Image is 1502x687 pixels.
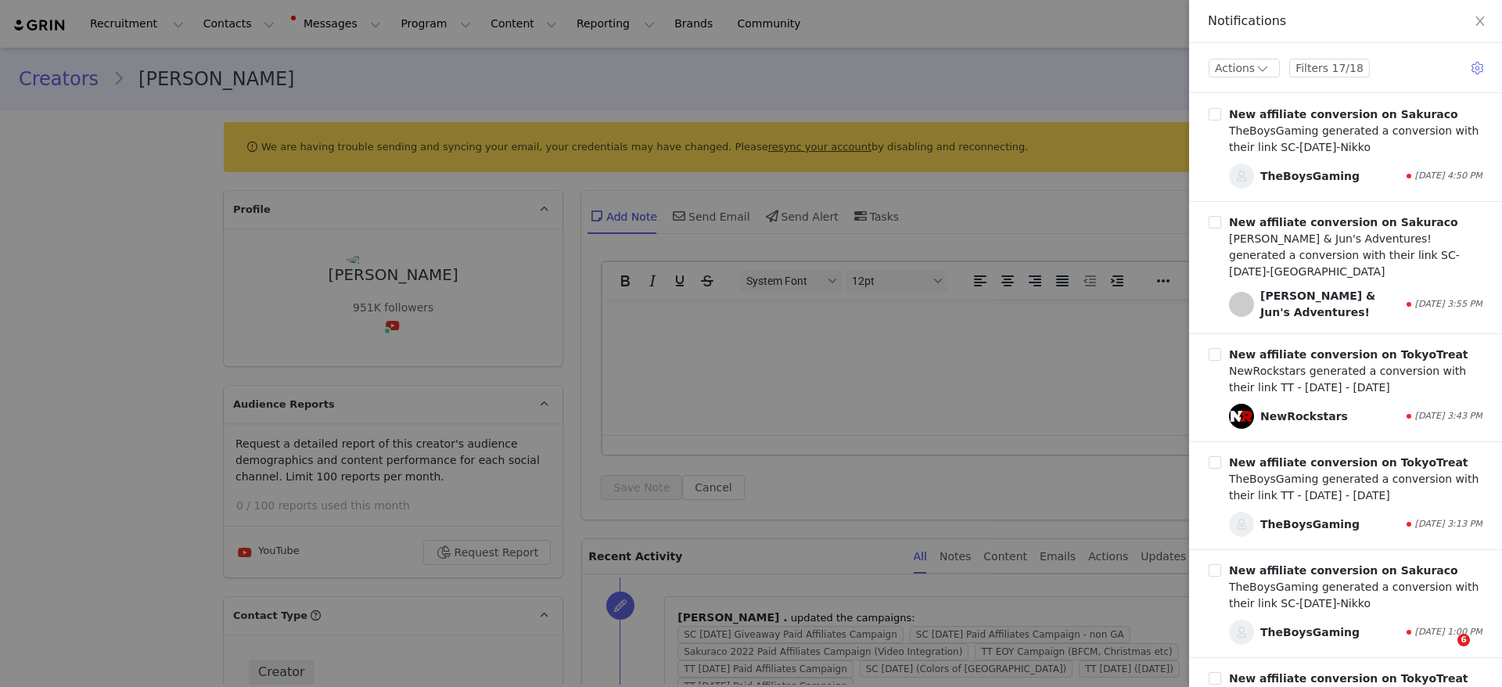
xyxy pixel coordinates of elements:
span: TheBoysGaming [1229,164,1254,189]
div: TheBoysGaming [1260,624,1360,641]
b: New affiliate conversion on TokyoTreat [1229,672,1468,685]
span: [DATE] 3:55 PM [1415,298,1482,311]
b: New affiliate conversion on TokyoTreat [1229,456,1468,469]
img: 54bad1a0-1523-41d1-b752-ff3153bd0d4e--s.jpg [1229,512,1254,537]
b: New affiliate conversion on Sakuraco [1229,564,1458,577]
img: 54bad1a0-1523-41d1-b752-ff3153bd0d4e--s.jpg [1229,164,1254,189]
i: icon: close [1474,15,1486,27]
span: [DATE] 4:50 PM [1415,170,1482,183]
div: TheBoysGaming [1260,516,1360,533]
span: [DATE] 3:43 PM [1415,410,1482,423]
span: NewRockstars [1229,404,1254,429]
div: TheBoysGaming generated a conversion with their link TT - [DATE] - [DATE] [1229,471,1482,504]
span: [DATE] 3:13 PM [1415,518,1482,531]
b: New affiliate conversion on TokyoTreat [1229,348,1468,361]
button: Filters 17/18 [1289,59,1370,77]
div: NewRockstars [1260,408,1348,425]
img: 54bad1a0-1523-41d1-b752-ff3153bd0d4e--s.jpg [1229,620,1254,645]
div: Notifications [1208,13,1483,30]
button: Actions [1209,59,1280,77]
span: TheBoysGaming [1229,512,1254,537]
b: New affiliate conversion on Sakuraco [1229,108,1458,120]
div: TheBoysGaming [1260,168,1360,185]
span: [DATE] 1:00 PM [1415,626,1482,639]
iframe: Intercom live chat [1425,634,1463,671]
div: TheBoysGaming generated a conversion with their link SC-[DATE]-Nikko [1229,123,1482,156]
div: [PERSON_NAME] & Jun's Adventures! generated a conversion with their link SC-[DATE]-[GEOGRAPHIC_DATA] [1229,231,1482,280]
span: 6 [1457,634,1470,646]
div: TheBoysGaming generated a conversion with their link SC-[DATE]-Nikko [1229,579,1482,612]
b: New affiliate conversion on Sakuraco [1229,216,1458,228]
span: TheBoysGaming [1229,620,1254,645]
div: [PERSON_NAME] & Jun's Adventures! [1260,288,1404,321]
div: NewRockstars generated a conversion with their link TT - [DATE] - [DATE] [1229,363,1482,396]
span: Rachel & Jun's Adventures! [1229,292,1254,317]
img: 381b688c-11b4-4cc0-ba38-e0a7018e3fab--s.jpg [1229,404,1254,429]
